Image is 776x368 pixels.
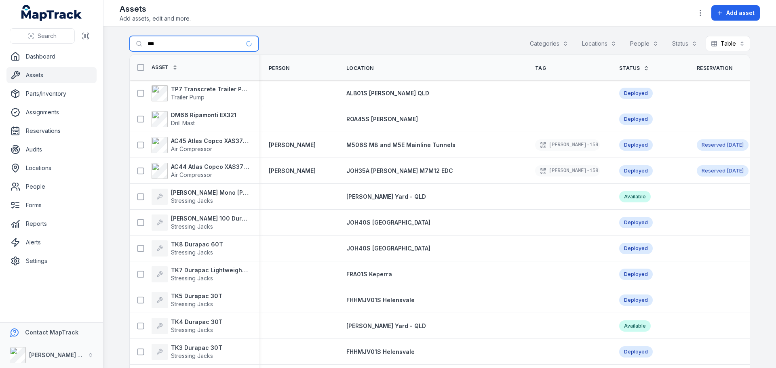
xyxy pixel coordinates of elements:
a: Audits [6,141,97,158]
span: ROA45S [PERSON_NAME] [346,116,418,122]
span: Air Compressor [171,171,212,178]
div: Available [619,320,651,332]
div: Deployed [619,165,653,177]
div: Deployed [619,139,653,151]
a: Assignments [6,104,97,120]
a: AC45 Atlas Copco XAS375TAAir Compressor [152,137,249,153]
a: TK5 Durapac 30TStressing Jacks [152,292,222,308]
span: Trailer Pump [171,94,205,101]
span: FRA01S Keperra [346,271,392,278]
button: Search [10,28,75,44]
a: Forms [6,197,97,213]
div: Deployed [619,269,653,280]
span: [DATE] [727,168,744,174]
span: Add assets, edit and more. [120,15,191,23]
a: Reserved[DATE] [697,139,749,151]
a: FHHMJV01S Helensvale [346,348,415,356]
span: Stressing Jacks [171,326,213,333]
strong: TP7 Transcrete Trailer Pump [171,85,249,93]
a: [PERSON_NAME] Mono [PERSON_NAME] 25TNStressing Jacks [152,189,249,205]
span: Air Compressor [171,145,212,152]
span: JOH35A [PERSON_NAME] M7M12 EDC [346,167,453,174]
div: Reserved [697,139,749,151]
button: People [625,36,664,51]
button: Table [706,36,750,51]
strong: TK8 Durapac 60T [171,240,223,248]
a: TK4 Durapac 30TStressing Jacks [152,318,223,334]
a: DM66 Ripamonti EX321Drill Mast [152,111,236,127]
strong: TK4 Durapac 30T [171,318,223,326]
a: AC44 Atlas Copco XAS375TAAir Compressor [152,163,249,179]
a: Assets [6,67,97,83]
span: Stressing Jacks [171,352,213,359]
span: JOH40S [GEOGRAPHIC_DATA] [346,219,430,226]
a: TK3 Durapac 30TStressing Jacks [152,344,222,360]
h2: Assets [120,3,191,15]
a: People [6,179,97,195]
div: Deployed [619,88,653,99]
span: Status [619,65,640,71]
div: [PERSON_NAME]-158 [535,165,600,177]
span: Drill Mast [171,120,195,126]
span: Tag [535,65,546,71]
div: Available [619,191,651,202]
strong: AC45 Atlas Copco XAS375TA [171,137,249,145]
a: MapTrack [21,5,82,21]
span: FHHMJV01S Helensvale [346,297,415,303]
span: Stressing Jacks [171,197,213,204]
span: Asset [152,64,169,71]
span: Reservation [697,65,732,71]
a: Parts/Inventory [6,86,97,102]
button: Status [667,36,702,51]
a: [PERSON_NAME] [269,167,316,175]
span: FHHMJV01S Helensvale [346,348,415,355]
div: Deployed [619,217,653,228]
a: Status [619,65,649,71]
a: JOH40S [GEOGRAPHIC_DATA] [346,244,430,252]
a: Reserved[DATE] [697,165,749,177]
strong: [PERSON_NAME] 100 Durapac 100T [171,214,249,223]
a: Dashboard [6,48,97,65]
button: Locations [577,36,622,51]
a: [PERSON_NAME] Yard - QLD [346,322,426,330]
a: [PERSON_NAME] Yard - QLD [346,193,426,201]
a: FHHMJV01S Helensvale [346,296,415,304]
strong: Contact MapTrack [25,329,78,336]
div: Deployed [619,346,653,357]
a: JOH35A [PERSON_NAME] M7M12 EDC [346,167,453,175]
a: [PERSON_NAME] 100 Durapac 100TStressing Jacks [152,214,249,231]
span: Search [38,32,57,40]
a: Asset [152,64,178,71]
a: Reservations [6,123,97,139]
strong: TK3 Durapac 30T [171,344,222,352]
button: Categories [525,36,574,51]
a: TP7 Transcrete Trailer PumpTrailer Pump [152,85,249,101]
strong: TK7 Durapac Lightweight 100T [171,266,249,274]
span: ALB01S [PERSON_NAME] QLD [346,90,429,97]
div: Reserved [697,165,749,177]
a: [PERSON_NAME] [269,141,316,149]
strong: [PERSON_NAME] Mono [PERSON_NAME] 25TN [171,189,249,197]
span: [DATE] [727,142,744,148]
strong: AC44 Atlas Copco XAS375TA [171,163,249,171]
strong: [PERSON_NAME] Group [29,351,95,358]
a: Alerts [6,234,97,250]
div: Deployed [619,114,653,125]
span: Stressing Jacks [171,301,213,307]
span: [PERSON_NAME] Yard - QLD [346,193,426,200]
span: JOH40S [GEOGRAPHIC_DATA] [346,245,430,252]
time: 9/28/2025, 12:00:00 AM [727,142,744,148]
span: Add asset [726,9,755,17]
span: Location [346,65,373,71]
strong: DM66 Ripamonti EX321 [171,111,236,119]
a: JOH40S [GEOGRAPHIC_DATA] [346,219,430,227]
div: Deployed [619,243,653,254]
strong: TK5 Durapac 30T [171,292,222,300]
button: Add asset [711,5,760,21]
span: Stressing Jacks [171,249,213,256]
span: Stressing Jacks [171,275,213,282]
a: TK7 Durapac Lightweight 100TStressing Jacks [152,266,249,282]
div: [PERSON_NAME]-159 [535,139,600,151]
